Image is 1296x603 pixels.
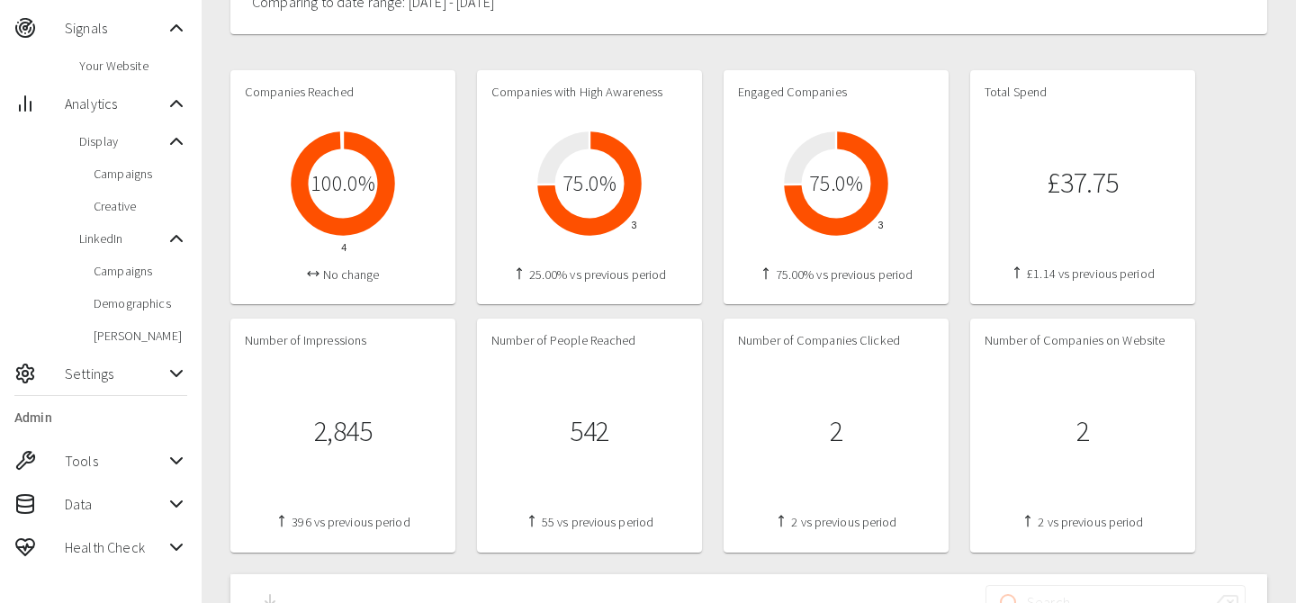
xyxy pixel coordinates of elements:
h1: 2 [830,415,843,448]
h4: No change [245,267,441,283]
h4: Number of Companies Clicked [738,333,934,349]
span: [PERSON_NAME] [94,327,187,345]
tspan: 4 [341,242,346,253]
span: Data [65,493,166,515]
h2: 100.0 % [310,171,375,197]
span: Settings [65,363,166,384]
h4: 2 vs previous period [985,515,1181,531]
h4: £1.14 vs previous period [985,266,1181,283]
span: Demographics [94,294,187,312]
h4: 25.00% vs previous period [491,267,688,283]
span: Display [79,132,166,150]
tspan: 3 [878,220,884,230]
span: Your Website [79,57,187,75]
h4: Companies Reached [245,85,441,101]
h4: Number of Companies on Website [985,333,1181,349]
span: Analytics [65,93,166,114]
h4: Engaged Companies [738,85,934,101]
h4: 396 vs previous period [245,515,441,531]
h1: 2 [1076,415,1090,448]
span: Signals [65,17,166,39]
tspan: 3 [632,220,637,230]
h4: Companies with High Awareness [491,85,688,101]
h4: Number of Impressions [245,333,441,349]
h4: 2 vs previous period [738,515,934,531]
h4: 55 vs previous period [491,515,688,531]
h4: Number of People Reached [491,333,688,349]
h1: 2,845 [314,415,373,448]
h1: £37.75 [1047,166,1119,200]
h4: Total Spend [985,85,1181,101]
h2: 75.0 % [562,171,616,197]
span: LinkedIn [79,229,166,247]
span: Health Check [65,536,166,558]
h4: 75.00% vs previous period [738,267,934,283]
h1: 542 [570,415,609,448]
span: Campaigns [94,262,187,280]
span: Tools [65,450,166,472]
span: Campaigns [94,165,187,183]
h2: 75.0 % [809,171,863,197]
span: Creative [94,197,187,215]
